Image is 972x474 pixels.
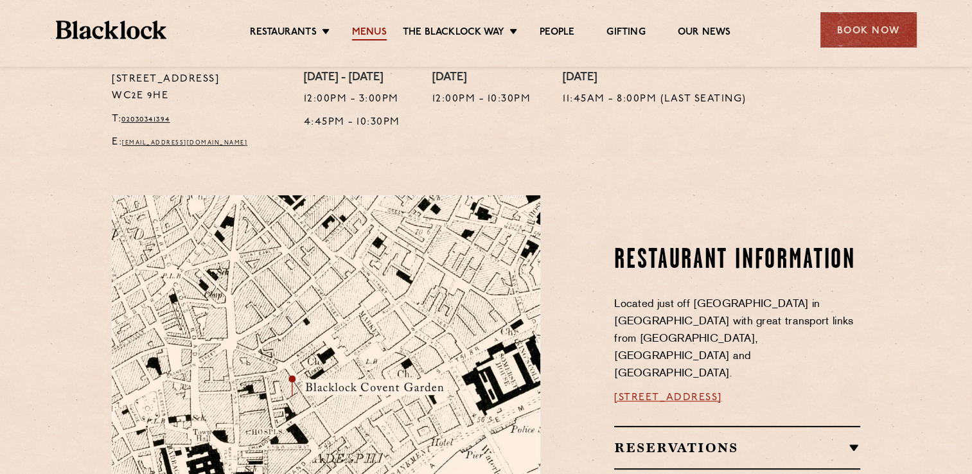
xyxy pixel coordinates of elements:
p: 12:00pm - 3:00pm [304,91,400,108]
h4: [DATE] [432,71,531,85]
a: People [540,26,574,40]
p: 12:00pm - 10:30pm [432,91,531,108]
a: The Blacklock Way [403,26,504,40]
a: Restaurants [250,26,317,40]
span: Located just off [GEOGRAPHIC_DATA] in [GEOGRAPHIC_DATA] with great transport links from [GEOGRAPH... [614,299,853,379]
p: 4:45pm - 10:30pm [304,114,400,131]
h2: Restaurant information [614,245,860,277]
h4: [DATE] - [DATE] [304,71,400,85]
a: [EMAIL_ADDRESS][DOMAIN_NAME] [122,140,247,146]
h4: [DATE] [563,71,747,85]
a: Our News [678,26,731,40]
a: Gifting [606,26,645,40]
h2: Reservations [614,440,860,455]
div: Book Now [820,12,917,48]
p: T: [112,111,285,128]
a: [STREET_ADDRESS] [614,392,722,403]
img: BL_Textured_Logo-footer-cropped.svg [56,21,167,39]
p: E: [112,134,285,151]
a: 02030341394 [121,116,170,123]
p: 11:45am - 8:00pm (Last Seating) [563,91,747,108]
a: Menus [352,26,387,40]
p: [STREET_ADDRESS] WC2E 9HE [112,71,285,105]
